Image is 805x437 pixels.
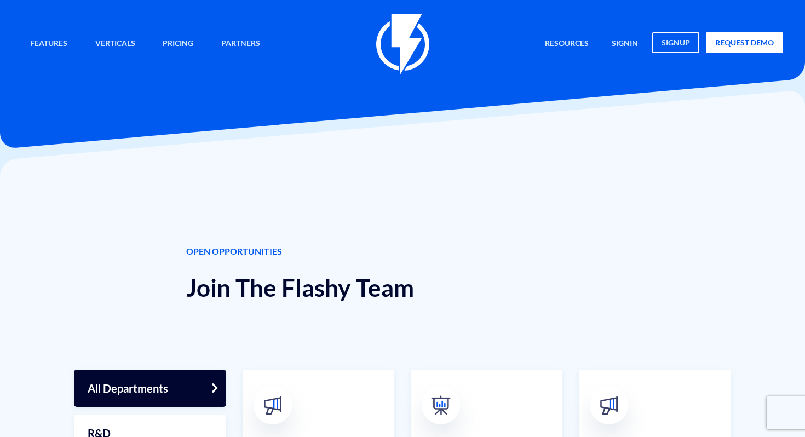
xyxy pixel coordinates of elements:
a: Partners [213,32,268,56]
img: 03-1.png [431,395,450,415]
h1: Join The Flashy Team [186,274,619,301]
img: broadcast.svg [600,395,619,415]
a: Pricing [154,32,202,56]
a: signup [652,32,699,53]
a: Resources [537,32,597,56]
span: OPEN OPPORTUNITIES [186,245,619,258]
a: All Departments [74,370,226,407]
a: signin [603,32,646,56]
img: broadcast.svg [263,395,282,415]
a: request demo [706,32,783,53]
a: Verticals [87,32,143,56]
a: Features [22,32,76,56]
